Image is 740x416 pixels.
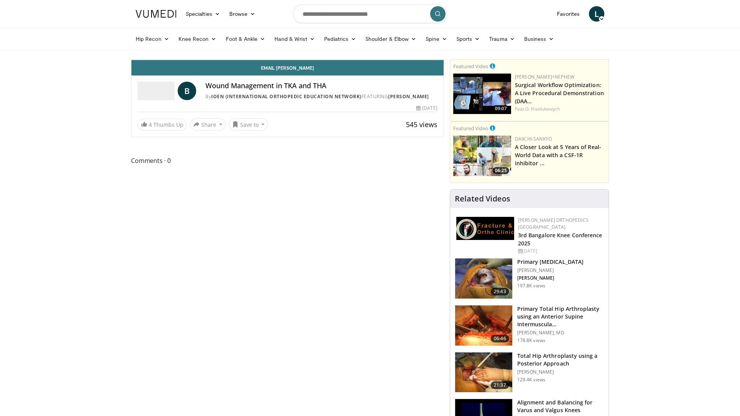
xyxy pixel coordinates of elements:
[515,106,605,112] div: Feat.
[517,352,604,367] h3: Total Hip Arthroplasty using a Posterior Approach
[515,136,552,142] a: Daiichi-Sankyo
[518,217,589,230] a: [PERSON_NAME] Orthopedics [GEOGRAPHIC_DATA]
[491,381,509,389] span: 21:37
[453,74,511,114] a: 09:07
[517,337,545,344] p: 178.8K views
[455,258,604,299] a: 29:43 Primary [MEDICAL_DATA] [PERSON_NAME] [PERSON_NAME] 197.8K views
[138,119,187,131] a: 4 Thumbs Up
[520,31,559,47] a: Business
[453,74,511,114] img: bcfc90b5-8c69-4b20-afee-af4c0acaf118.150x105_q85_crop-smart_upscale.jpg
[453,136,511,176] img: 93c22cae-14d1-47f0-9e4a-a244e824b022.png.150x105_q85_crop-smart_upscale.jpg
[517,305,604,328] h3: Primary Total Hip Arthroplasty using an Anterior Supine Intermuscula…
[421,31,451,47] a: Spine
[181,6,225,22] a: Specialties
[518,248,602,255] div: [DATE]
[416,105,437,112] div: [DATE]
[131,156,444,166] span: Comments 0
[211,93,362,100] a: IOEN (International Orthopedic Education Network)
[455,258,512,299] img: 297061_3.png.150x105_q85_crop-smart_upscale.jpg
[361,31,421,47] a: Shoulder & Elbow
[515,74,574,80] a: [PERSON_NAME]+Nephew
[493,105,509,112] span: 09:07
[517,369,604,375] p: [PERSON_NAME]
[455,305,604,346] a: 06:46 Primary Total Hip Arthroplasty using an Anterior Supine Intermuscula… [PERSON_NAME], MD 178...
[270,31,320,47] a: Hand & Wrist
[515,81,604,105] a: Surgical Workflow Optimization: A Live Procedural Demonstration (DAA…
[225,6,260,22] a: Browse
[229,118,268,131] button: Save to
[178,82,196,100] a: B
[205,82,437,90] h4: Wound Management in TKA and THA
[525,106,560,112] a: G. Haidukewych
[205,93,437,100] div: By FEATURING
[491,288,509,295] span: 29:43
[517,330,604,336] p: [PERSON_NAME], MD
[221,31,270,47] a: Foot & Ankle
[131,60,444,75] a: Email [PERSON_NAME]
[491,335,509,342] span: 06:46
[174,31,221,47] a: Knee Recon
[517,377,545,383] p: 129.4K views
[455,305,512,346] img: 263423_3.png.150x105_q85_crop-smart_upscale.jpg
[455,352,604,393] a: 21:37 Total Hip Arthroplasty using a Posterior Approach [PERSON_NAME] 129.4K views
[517,275,584,281] p: [PERSON_NAME]
[190,118,226,131] button: Share
[453,136,511,176] a: 06:25
[517,283,545,289] p: 197.8K views
[149,121,152,128] span: 4
[455,194,510,203] h4: Related Videos
[517,267,584,273] p: [PERSON_NAME]
[515,143,601,167] a: A Closer Look at 5 Years of Real-World Data with a CSF-1R inhibitor …
[453,63,488,70] small: Featured Video
[455,352,512,393] img: 286987_0000_1.png.150x105_q85_crop-smart_upscale.jpg
[589,6,604,22] a: L
[517,258,584,266] h3: Primary [MEDICAL_DATA]
[136,10,177,18] img: VuMedi Logo
[388,93,429,100] a: [PERSON_NAME]
[138,82,175,100] img: IOEN (International Orthopedic Education Network)
[406,120,437,129] span: 545 views
[517,399,604,414] h3: Alignment and Balancing for Varus and Valgus Knees
[453,125,488,132] small: Featured Video
[456,217,514,240] img: 1ab50d05-db0e-42c7-b700-94c6e0976be2.jpeg.150x105_q85_autocrop_double_scale_upscale_version-0.2.jpg
[131,31,174,47] a: Hip Recon
[452,31,485,47] a: Sports
[518,231,602,247] a: 3rd Bangalore Knee Conference 2025
[293,5,447,23] input: Search topics, interventions
[320,31,361,47] a: Pediatrics
[552,6,584,22] a: Favorites
[484,31,520,47] a: Trauma
[493,167,509,174] span: 06:25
